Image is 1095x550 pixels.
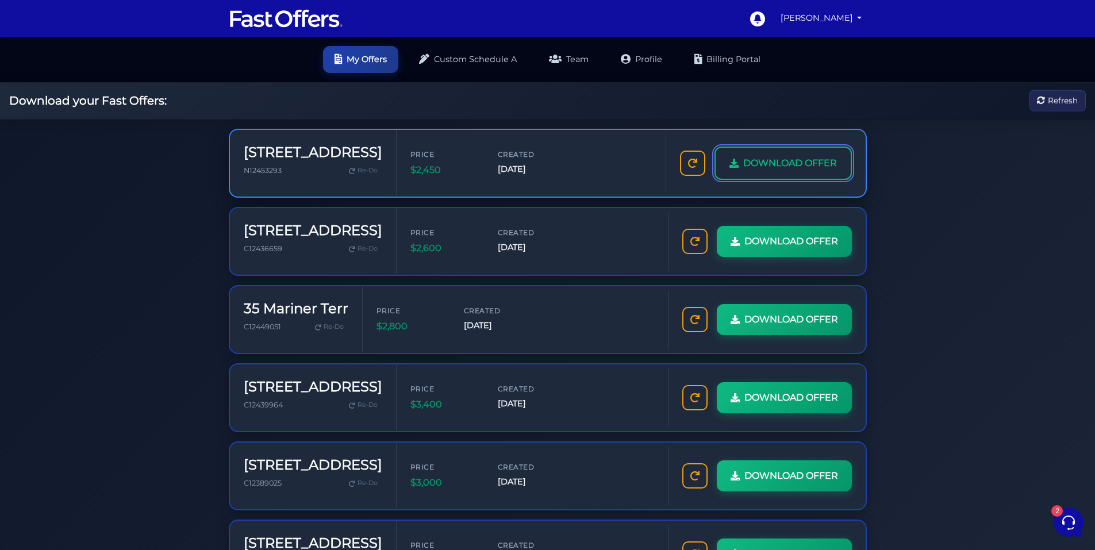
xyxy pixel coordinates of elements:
a: DOWNLOAD OFFER [714,147,852,180]
span: Created [464,305,533,316]
span: Created [498,383,567,394]
span: C12449051 [244,322,281,331]
a: [PERSON_NAME] [776,7,867,29]
span: [DATE] [498,241,567,254]
span: DOWNLOAD OFFER [744,234,838,249]
button: Start a Conversation [18,161,212,184]
a: Fast OffersYou:Hi there,Is there any update on this? Regards, [PERSON_NAME] RepresentativeThe Rea... [14,122,216,157]
a: Re-Do [344,241,382,256]
a: DOWNLOAD OFFER [717,382,852,413]
span: DOWNLOAD OFFER [744,390,838,405]
p: Help [178,385,193,395]
span: DOWNLOAD OFFER [744,468,838,483]
h3: [STREET_ADDRESS] [244,144,382,161]
span: $3,000 [410,475,479,490]
span: Your Conversations [18,64,93,74]
span: Refresh [1048,94,1078,107]
a: Team [537,46,600,73]
img: dark [18,84,41,107]
span: Re-Do [324,322,344,332]
span: DOWNLOAD OFFER [744,312,838,327]
a: DOWNLOAD OFFER [717,226,852,257]
button: Help [150,369,221,395]
h2: Download your Fast Offers: [9,94,167,107]
span: $2,600 [410,241,479,256]
span: [DATE] [498,397,567,410]
span: C12439964 [244,401,283,409]
span: Created [498,227,567,238]
span: $3,400 [410,397,479,412]
button: 2Messages [80,369,151,395]
span: Price [410,227,479,238]
a: Open Help Center [143,207,212,217]
p: You: Hi there,Is there any update on this? Regards, [PERSON_NAME] RepresentativeThe Real Estate S... [48,141,182,152]
span: Created [498,149,567,160]
a: Re-Do [310,320,348,334]
a: Custom Schedule A [408,46,528,73]
img: dark [19,133,33,147]
span: [DATE] [464,319,533,332]
a: Re-Do [344,398,382,413]
span: C12436659 [244,244,282,253]
span: $2,800 [376,319,445,334]
span: Find an Answer [18,207,78,217]
input: Search for an Article... [26,232,188,244]
span: N12453293 [244,166,282,175]
a: Profile [609,46,674,73]
span: Aura [48,83,177,94]
span: Start a Conversation [83,168,161,178]
span: Re-Do [358,166,378,176]
button: Refresh [1029,90,1086,111]
h2: Hello [PERSON_NAME] 👋 [9,9,193,46]
span: C12389025 [244,479,282,487]
img: dark [27,133,41,147]
span: Re-Do [358,478,378,489]
span: 2 [115,368,123,376]
span: $2,450 [410,163,479,178]
span: Fast Offers [48,127,182,139]
span: Price [410,383,479,394]
p: Home [34,385,54,395]
p: 7mo ago [184,83,212,93]
p: [DATE] [189,127,212,137]
span: Price [376,305,445,316]
a: Re-Do [344,476,382,491]
a: AuraUnfortunately, there is nothing we can do about this immediately but we will look into it and... [14,78,216,113]
a: Re-Do [344,163,382,178]
span: Created [498,461,567,472]
h3: [STREET_ADDRESS] [244,222,382,239]
h3: [STREET_ADDRESS] [244,379,382,395]
span: DOWNLOAD OFFER [743,156,837,171]
span: [DATE] [498,163,567,176]
a: DOWNLOAD OFFER [717,460,852,491]
span: Price [410,149,479,160]
p: Messages [99,385,132,395]
span: [DATE] [498,475,567,489]
span: Price [410,461,479,472]
p: Unfortunately, there is nothing we can do about this immediately but we will look into it and let... [48,97,177,108]
h3: [STREET_ADDRESS] [244,457,382,474]
iframe: Customerly Messenger Launcher [1051,505,1086,540]
a: See all [186,64,212,74]
span: Re-Do [358,400,378,410]
button: Home [9,369,80,395]
a: Billing Portal [683,46,772,73]
a: My Offers [323,46,398,73]
a: DOWNLOAD OFFER [717,304,852,335]
h3: 35 Mariner Terr [244,301,348,317]
span: Re-Do [358,244,378,254]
